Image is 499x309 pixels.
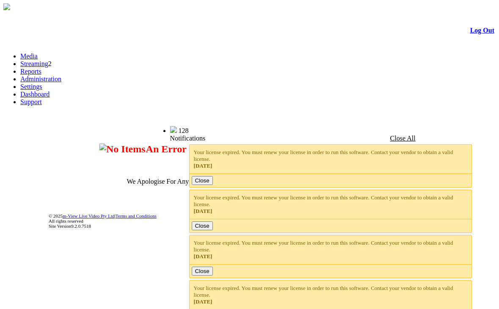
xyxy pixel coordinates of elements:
[20,52,38,60] a: Media
[470,27,494,34] a: Log Out
[194,298,212,305] span: [DATE]
[3,3,10,10] img: arrow-3.png
[20,83,42,90] a: Settings
[179,127,189,134] span: 128
[20,75,61,83] a: Administration
[192,176,213,185] button: Close
[194,163,212,169] span: [DATE]
[194,194,468,215] div: Your license expired. You must renew your license in order to run this software. Contact your ven...
[194,240,468,260] div: Your license expired. You must renew your license in order to run this software. Contact your ven...
[20,68,41,75] a: Reports
[170,126,177,133] img: bell25.png
[20,60,48,67] a: Streaming
[170,135,478,142] div: Notifications
[194,208,212,214] span: [DATE]
[48,60,52,67] span: 2
[20,91,50,98] a: Dashboard
[3,178,496,185] p: We Apologise For Any Inconvenience Caused. Please To Contact Administrator.
[9,209,43,233] img: DigiCert Secured Site Seal
[192,267,213,276] button: Close
[46,127,153,133] span: Welcome, System Administrator (Administrator)
[20,98,42,105] a: Support
[3,143,496,155] h2: An Error Has Occurred On The Page You Were Accessing.
[194,149,468,169] div: Your license expired. You must renew your license in order to run this software. Contact your ven...
[192,221,213,230] button: Close
[194,253,212,259] span: [DATE]
[390,135,416,142] a: Close All
[194,285,468,305] div: Your license expired. You must renew your license in order to run this software. Contact your ven...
